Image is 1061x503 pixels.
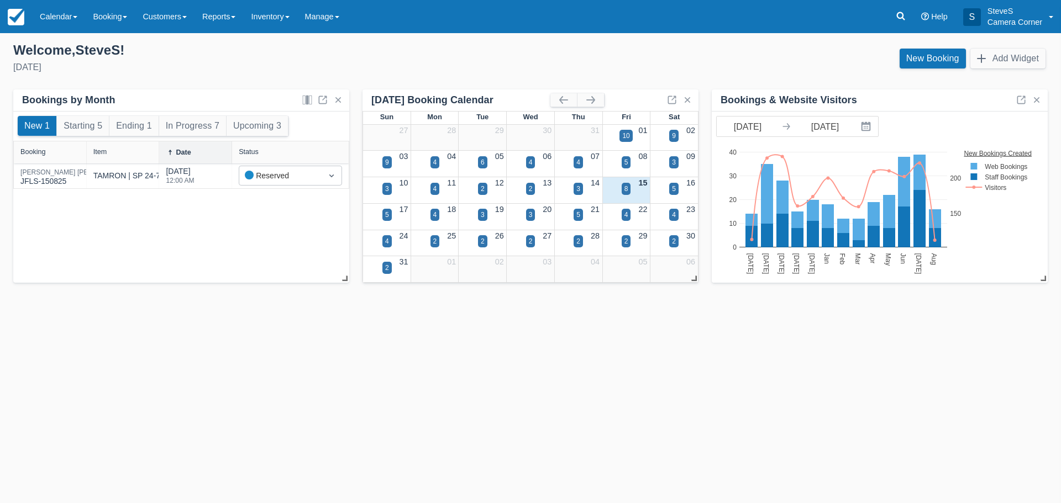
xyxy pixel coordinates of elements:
[543,231,551,240] a: 27
[400,257,408,266] a: 31
[400,231,408,240] a: 24
[495,231,504,240] a: 26
[591,178,600,187] a: 14
[638,152,647,161] a: 08
[447,231,456,240] a: 25
[622,113,631,121] span: Fri
[385,263,389,273] div: 2
[717,117,779,136] input: Start Date
[495,152,504,161] a: 05
[495,257,504,266] a: 02
[495,126,504,135] a: 29
[239,148,259,156] div: Status
[400,178,408,187] a: 10
[638,178,647,187] a: 15
[591,231,600,240] a: 28
[385,157,389,167] div: 9
[686,152,695,161] a: 09
[400,152,408,161] a: 03
[371,94,550,107] div: [DATE] Booking Calendar
[970,49,1046,68] button: Add Widget
[638,257,647,266] a: 05
[245,170,316,182] div: Reserved
[900,49,966,68] a: New Booking
[109,116,158,136] button: Ending 1
[669,113,680,121] span: Sat
[543,178,551,187] a: 13
[326,170,337,181] span: Dropdown icon
[400,205,408,214] a: 17
[638,126,647,135] a: 01
[8,9,24,25] img: checkfront-main-nav-mini-logo.png
[686,257,695,266] a: 06
[638,205,647,214] a: 22
[93,148,107,156] div: Item
[529,157,533,167] div: 4
[988,6,1042,17] p: SteveS
[576,210,580,220] div: 5
[591,205,600,214] a: 21
[964,149,1032,157] text: New Bookings Created
[20,173,132,178] a: [PERSON_NAME] [PERSON_NAME]JFLS-150825
[622,131,629,141] div: 10
[481,210,485,220] div: 3
[18,116,56,136] button: New 1
[385,184,389,194] div: 3
[20,169,132,176] div: [PERSON_NAME] [PERSON_NAME]
[543,257,551,266] a: 03
[433,157,437,167] div: 4
[447,205,456,214] a: 18
[447,257,456,266] a: 01
[591,257,600,266] a: 04
[433,184,437,194] div: 4
[57,116,109,136] button: Starting 5
[495,178,504,187] a: 12
[543,126,551,135] a: 30
[572,113,585,121] span: Thu
[433,210,437,220] div: 4
[427,113,442,121] span: Mon
[20,169,132,187] div: JFLS-150825
[176,149,191,156] div: Date
[481,236,485,246] div: 2
[624,236,628,246] div: 2
[931,12,948,21] span: Help
[672,184,676,194] div: 5
[227,116,288,136] button: Upcoming 3
[385,210,389,220] div: 5
[495,205,504,214] a: 19
[686,205,695,214] a: 23
[576,157,580,167] div: 4
[624,157,628,167] div: 5
[481,157,485,167] div: 6
[672,157,676,167] div: 3
[529,210,533,220] div: 3
[686,126,695,135] a: 02
[93,170,276,182] div: TAMRON | SP 24-70mm F/2.8 Di VC USD G2 Canon
[476,113,489,121] span: Tue
[624,210,628,220] div: 4
[13,61,522,74] div: [DATE]
[794,117,856,136] input: End Date
[481,184,485,194] div: 2
[447,126,456,135] a: 28
[447,152,456,161] a: 04
[159,116,226,136] button: In Progress 7
[721,94,857,107] div: Bookings & Website Visitors
[166,166,194,190] div: [DATE]
[576,236,580,246] div: 2
[523,113,538,121] span: Wed
[166,177,194,184] div: 12:00 AM
[447,178,456,187] a: 11
[13,42,522,59] div: Welcome , SteveS !
[672,131,676,141] div: 9
[963,8,981,26] div: S
[433,236,437,246] div: 2
[591,152,600,161] a: 07
[686,231,695,240] a: 30
[529,184,533,194] div: 2
[380,113,393,121] span: Sun
[529,236,533,246] div: 2
[20,148,46,156] div: Booking
[400,126,408,135] a: 27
